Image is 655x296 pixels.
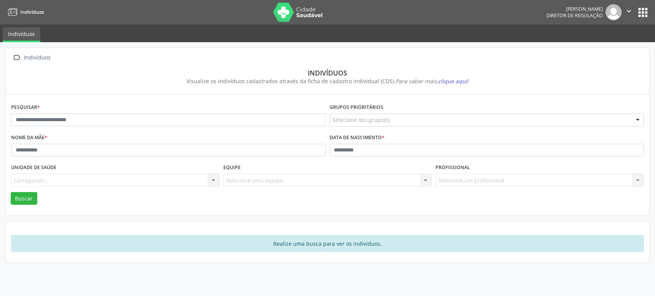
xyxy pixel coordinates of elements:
[11,132,47,144] label: Nome da mãe
[5,6,44,18] a: Indivíduos
[11,235,644,252] div: Realize uma busca para ver os indivíduos.
[11,162,56,174] label: Unidade de saúde
[622,4,636,20] button: 
[11,192,37,205] button: Buscar
[332,116,390,124] span: Selecione o(s) grupo(s)
[330,102,383,113] label: Grupos prioritários
[438,77,469,85] span: clique aqui!
[436,162,470,174] label: Profissional
[396,77,469,85] i: Para saber mais,
[330,132,384,144] label: Data de nascimento
[546,6,603,12] div: [PERSON_NAME]
[16,77,639,85] div: Visualize os indivíduos cadastrados através da ficha de cadastro individual (CDS).
[16,69,639,77] div: Indivíduos
[636,6,650,19] button: apps
[3,27,40,42] a: Indivíduos
[11,52,22,63] i: 
[546,12,603,19] span: Diretor de regulação
[20,9,44,15] span: Indivíduos
[11,102,40,113] label: Pesquisar
[223,162,241,174] label: Equipe
[22,52,52,63] div: Indivíduos
[625,7,633,15] i: 
[11,52,52,63] a:  Indivíduos
[606,4,622,20] img: img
